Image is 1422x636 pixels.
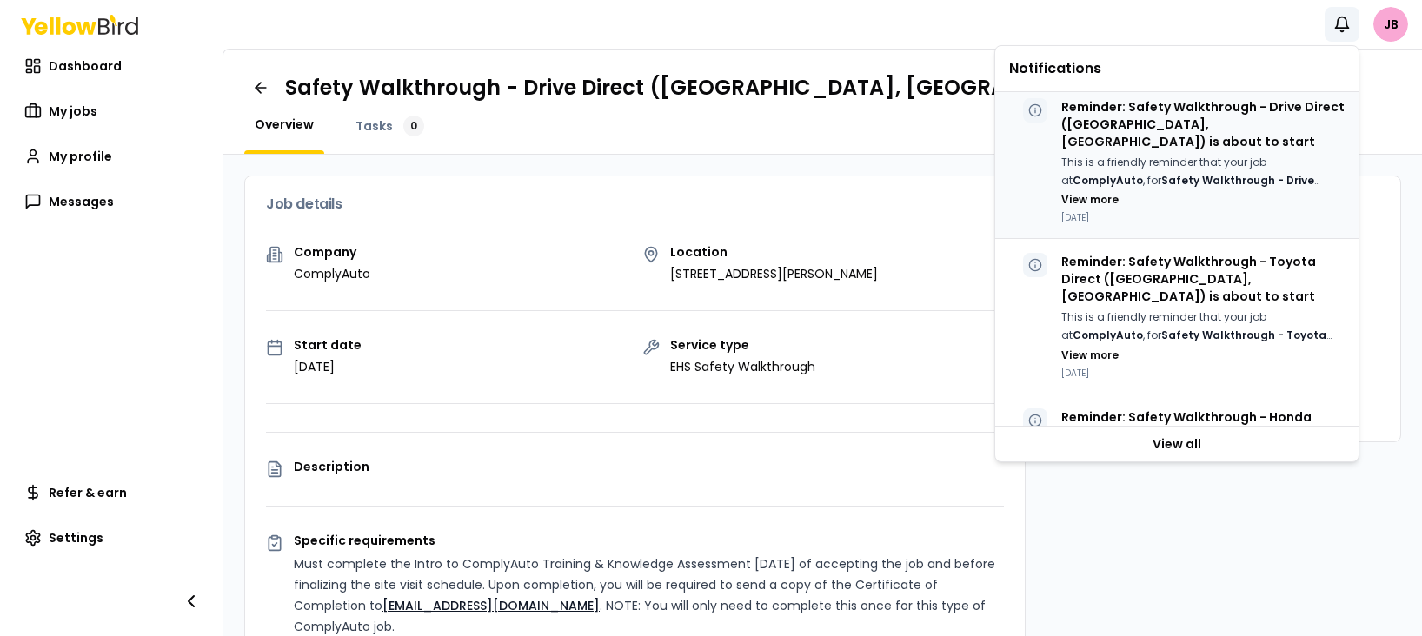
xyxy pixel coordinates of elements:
[1061,211,1345,224] p: [DATE]
[1061,173,1319,223] strong: Safety Walkthrough - Drive Direct ([GEOGRAPHIC_DATA], [GEOGRAPHIC_DATA])
[382,597,600,614] a: [EMAIL_ADDRESS][DOMAIN_NAME]
[995,427,1359,461] a: View all
[49,103,97,120] span: My jobs
[1061,98,1345,150] p: Reminder: Safety Walkthrough - Drive Direct ([GEOGRAPHIC_DATA], [GEOGRAPHIC_DATA]) is about to start
[1061,408,1345,478] p: Reminder: Safety Walkthrough - Honda [GEOGRAPHIC_DATA] ([GEOGRAPHIC_DATA], [GEOGRAPHIC_DATA]) is ...
[49,484,127,501] span: Refer & earn
[1061,193,1119,207] button: View more
[1061,328,1332,378] strong: Safety Walkthrough - Toyota Direct ([GEOGRAPHIC_DATA], [GEOGRAPHIC_DATA])
[670,339,815,351] p: Service type
[14,475,209,510] a: Refer & earn
[14,520,209,555] a: Settings
[670,246,878,258] p: Location
[995,84,1359,239] div: Reminder: Safety Walkthrough - Drive Direct ([GEOGRAPHIC_DATA], [GEOGRAPHIC_DATA]) is about to st...
[266,197,1004,211] h3: Job details
[14,49,209,83] a: Dashboard
[670,358,815,375] p: EHS Safety Walkthrough
[1061,348,1119,362] button: View more
[1073,328,1143,342] strong: ComplyAuto
[294,460,1004,473] p: Description
[49,148,112,165] span: My profile
[294,246,370,258] p: Company
[1061,308,1345,344] p: This is a friendly reminder that your job at , for starts [DATE].
[670,265,878,282] p: [STREET_ADDRESS][PERSON_NAME]
[14,139,209,174] a: My profile
[49,193,114,210] span: Messages
[49,529,103,547] span: Settings
[1061,253,1345,305] p: Reminder: Safety Walkthrough - Toyota Direct ([GEOGRAPHIC_DATA], [GEOGRAPHIC_DATA]) is about to s...
[995,394,1359,566] div: Reminder: Safety Walkthrough - Honda [GEOGRAPHIC_DATA] ([GEOGRAPHIC_DATA], [GEOGRAPHIC_DATA]) is ...
[403,116,424,136] div: 0
[285,74,1152,102] h1: Safety Walkthrough - Drive Direct ([GEOGRAPHIC_DATA], [GEOGRAPHIC_DATA])
[294,265,370,282] p: ComplyAuto
[294,339,362,351] p: Start date
[1061,154,1345,189] p: This is a friendly reminder that your job at , for starts [DATE].
[294,358,362,375] p: [DATE]
[1373,7,1408,42] span: JB
[355,117,393,135] span: Tasks
[49,57,122,75] span: Dashboard
[1073,173,1143,188] strong: ComplyAuto
[995,239,1359,394] div: Reminder: Safety Walkthrough - Toyota Direct ([GEOGRAPHIC_DATA], [GEOGRAPHIC_DATA]) is about to s...
[14,94,209,129] a: My jobs
[244,116,324,133] a: Overview
[255,116,314,133] span: Overview
[1009,62,1101,76] span: Notifications
[14,184,209,219] a: Messages
[345,116,435,136] a: Tasks0
[294,534,1004,547] p: Specific requirements
[1061,367,1345,380] p: [DATE]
